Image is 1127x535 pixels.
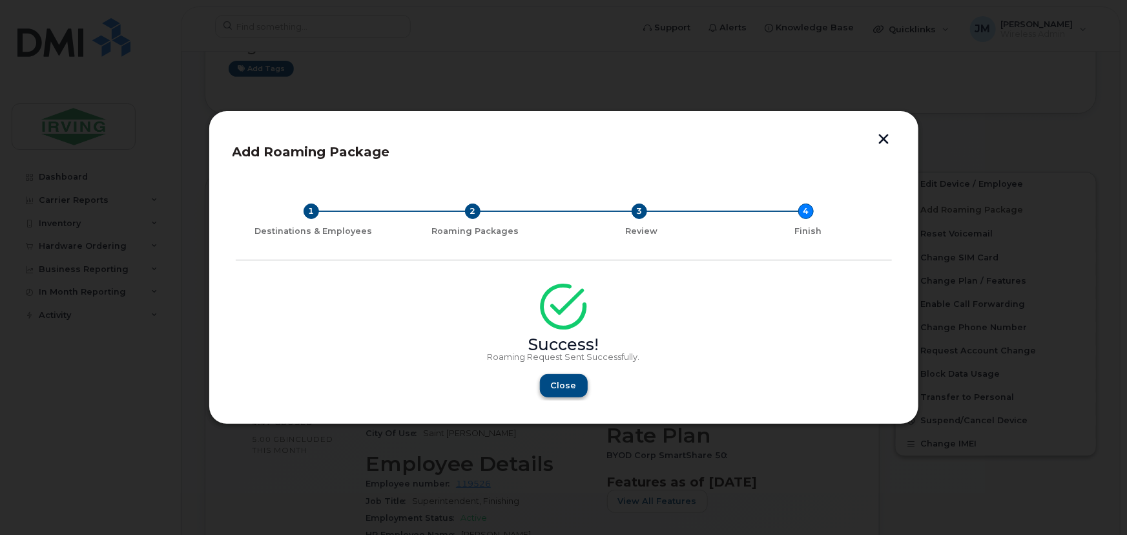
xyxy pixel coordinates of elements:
[397,226,553,236] div: Roaming Packages
[236,352,892,362] p: Roaming Request Sent Successfully.
[233,144,390,160] span: Add Roaming Package
[241,226,387,236] div: Destinations & Employees
[551,379,577,392] span: Close
[564,226,720,236] div: Review
[465,204,481,219] div: 2
[540,374,588,397] button: Close
[632,204,647,219] div: 3
[304,204,319,219] div: 1
[236,340,892,350] div: Success!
